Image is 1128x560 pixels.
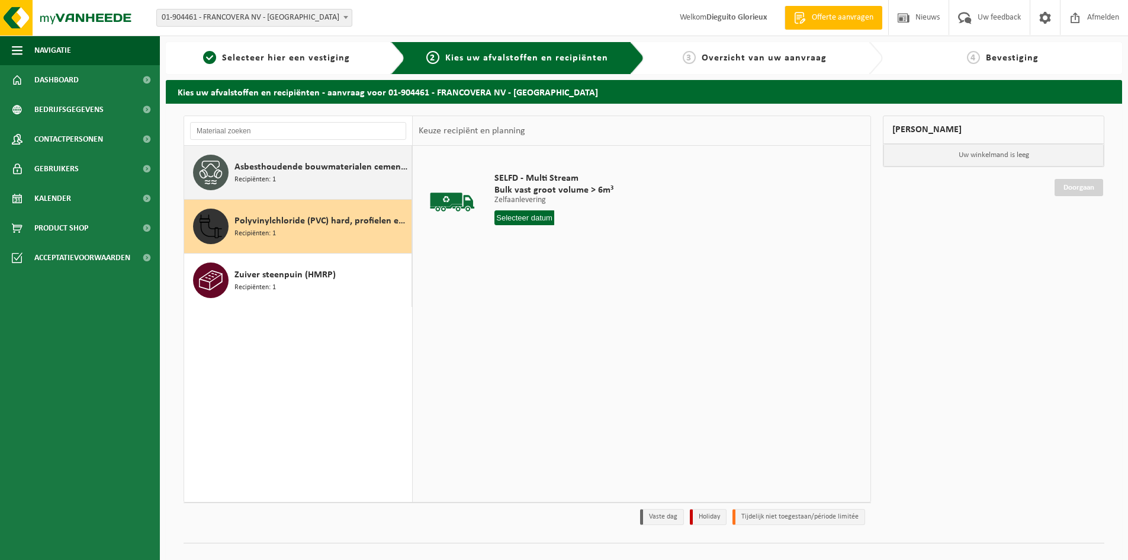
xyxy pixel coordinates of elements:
[157,9,352,26] span: 01-904461 - FRANCOVERA NV - WERVIK
[883,116,1104,144] div: [PERSON_NAME]
[445,53,608,63] span: Kies uw afvalstoffen en recipiënten
[706,13,767,22] strong: Dieguito Glorieux
[184,254,412,307] button: Zuiver steenpuin (HMRP) Recipiënten: 1
[34,213,88,243] span: Product Shop
[172,51,381,65] a: 1Selecteer hier een vestiging
[34,243,130,273] span: Acceptatievoorwaarden
[494,172,613,184] span: SELFD - Multi Stream
[234,228,276,239] span: Recipiënten: 1
[234,282,276,293] span: Recipiënten: 1
[683,51,696,64] span: 3
[34,36,71,65] span: Navigatie
[190,122,406,140] input: Materiaal zoeken
[234,174,276,185] span: Recipiënten: 1
[702,53,827,63] span: Overzicht van uw aanvraag
[203,51,216,64] span: 1
[494,210,554,225] input: Selecteer datum
[222,53,350,63] span: Selecteer hier een vestiging
[34,124,103,154] span: Contactpersonen
[690,509,727,525] li: Holiday
[166,80,1122,103] h2: Kies uw afvalstoffen en recipiënten - aanvraag voor 01-904461 - FRANCOVERA NV - [GEOGRAPHIC_DATA]
[184,146,412,200] button: Asbesthoudende bouwmaterialen cementgebonden (hechtgebonden) Recipiënten: 1
[234,160,409,174] span: Asbesthoudende bouwmaterialen cementgebonden (hechtgebonden)
[640,509,684,525] li: Vaste dag
[494,196,613,204] p: Zelfaanlevering
[34,65,79,95] span: Dashboard
[426,51,439,64] span: 2
[413,116,531,146] div: Keuze recipiënt en planning
[34,184,71,213] span: Kalender
[1055,179,1103,196] a: Doorgaan
[34,154,79,184] span: Gebruikers
[967,51,980,64] span: 4
[156,9,352,27] span: 01-904461 - FRANCOVERA NV - WERVIK
[785,6,882,30] a: Offerte aanvragen
[234,268,336,282] span: Zuiver steenpuin (HMRP)
[809,12,876,24] span: Offerte aanvragen
[34,95,104,124] span: Bedrijfsgegevens
[986,53,1039,63] span: Bevestiging
[732,509,865,525] li: Tijdelijk niet toegestaan/période limitée
[184,200,412,254] button: Polyvinylchloride (PVC) hard, profielen en buizen, post-consumer Recipiënten: 1
[494,184,613,196] span: Bulk vast groot volume > 6m³
[234,214,409,228] span: Polyvinylchloride (PVC) hard, profielen en buizen, post-consumer
[883,144,1104,167] p: Uw winkelmand is leeg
